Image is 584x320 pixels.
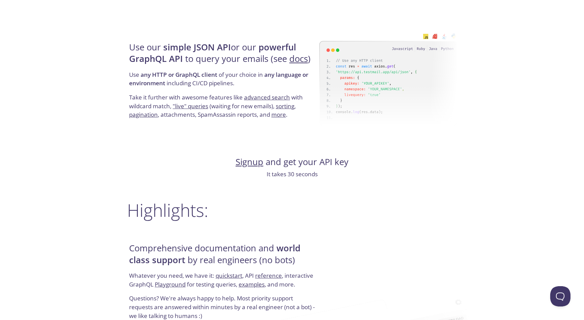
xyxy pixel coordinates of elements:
p: Use of your choice in including CI/CD pipelines. [129,70,317,93]
a: Signup [236,156,263,168]
a: more [271,111,286,118]
a: advanced search [244,93,290,101]
a: Playground [155,280,186,288]
a: reference [255,272,282,279]
h2: Highlights: [127,200,457,220]
a: docs [289,53,308,65]
p: It takes 30 seconds [127,170,457,179]
strong: any language or environment [129,71,308,87]
strong: world class support [129,242,300,266]
a: "live" queries [173,102,208,110]
iframe: Help Scout Beacon - Open [550,286,570,306]
a: pagination [129,111,158,118]
h4: and get your API key [127,156,457,168]
p: Whatever you need, we have it: , API , interactive GraphQL for testing queries, , and more. [129,271,317,294]
h4: Comprehensive documentation and by real engineers (no bots) [129,243,317,271]
a: sorting [276,102,294,110]
h4: Use our or our to query your emails (see ) [129,42,317,70]
p: Take it further with awesome features like with wildcard match, (waiting for new emails), , , att... [129,93,317,119]
strong: powerful GraphQL API [129,41,296,65]
strong: any HTTP or GraphQL client [141,71,217,78]
a: quickstart [216,272,242,279]
a: examples [239,280,265,288]
p: Questions? We're always happy to help. Most priority support requests are answered within minutes... [129,294,317,320]
img: api [319,26,457,133]
strong: simple JSON API [163,41,231,53]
